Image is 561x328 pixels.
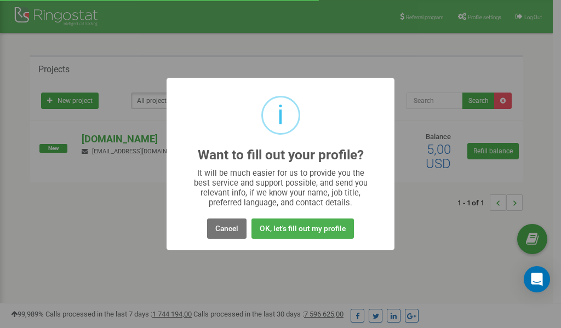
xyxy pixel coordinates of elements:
[277,97,284,133] div: i
[188,168,373,208] div: It will be much easier for us to provide you the best service and support possible, and send you ...
[198,148,364,163] h2: Want to fill out your profile?
[251,218,354,239] button: OK, let's fill out my profile
[524,266,550,292] div: Open Intercom Messenger
[207,218,247,239] button: Cancel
